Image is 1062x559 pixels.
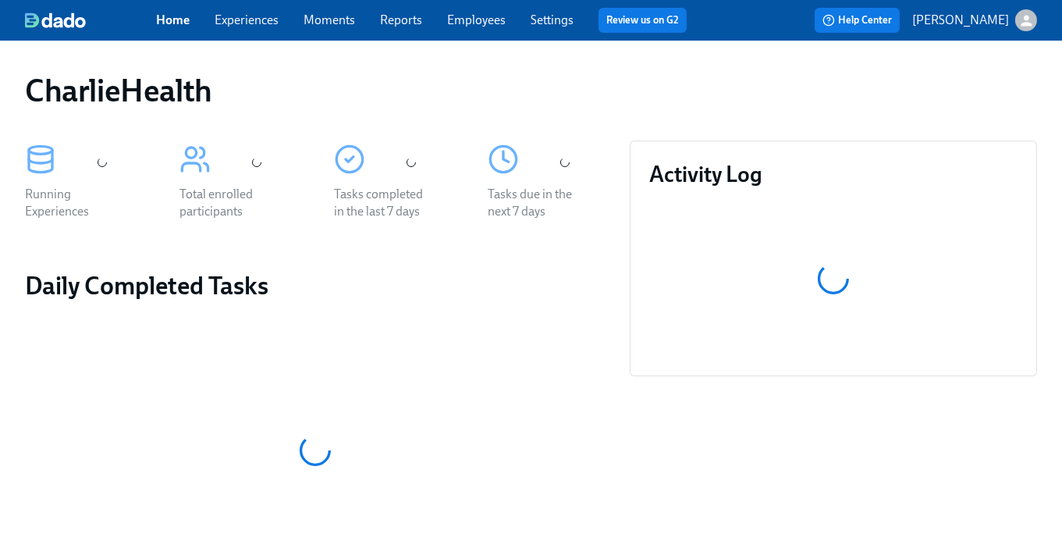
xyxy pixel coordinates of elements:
[649,160,1018,188] h3: Activity Log
[179,186,279,220] div: Total enrolled participants
[531,12,574,27] a: Settings
[25,186,125,220] div: Running Experiences
[25,72,212,109] h1: CharlieHealth
[488,186,588,220] div: Tasks due in the next 7 days
[156,12,190,27] a: Home
[822,12,892,28] span: Help Center
[304,12,355,27] a: Moments
[598,8,687,33] button: Review us on G2
[447,12,506,27] a: Employees
[912,9,1037,31] button: [PERSON_NAME]
[25,12,156,28] a: dado
[815,8,900,33] button: Help Center
[606,12,679,28] a: Review us on G2
[334,186,434,220] div: Tasks completed in the last 7 days
[25,12,86,28] img: dado
[215,12,279,27] a: Experiences
[380,12,422,27] a: Reports
[25,270,605,301] h2: Daily Completed Tasks
[912,12,1009,29] p: [PERSON_NAME]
